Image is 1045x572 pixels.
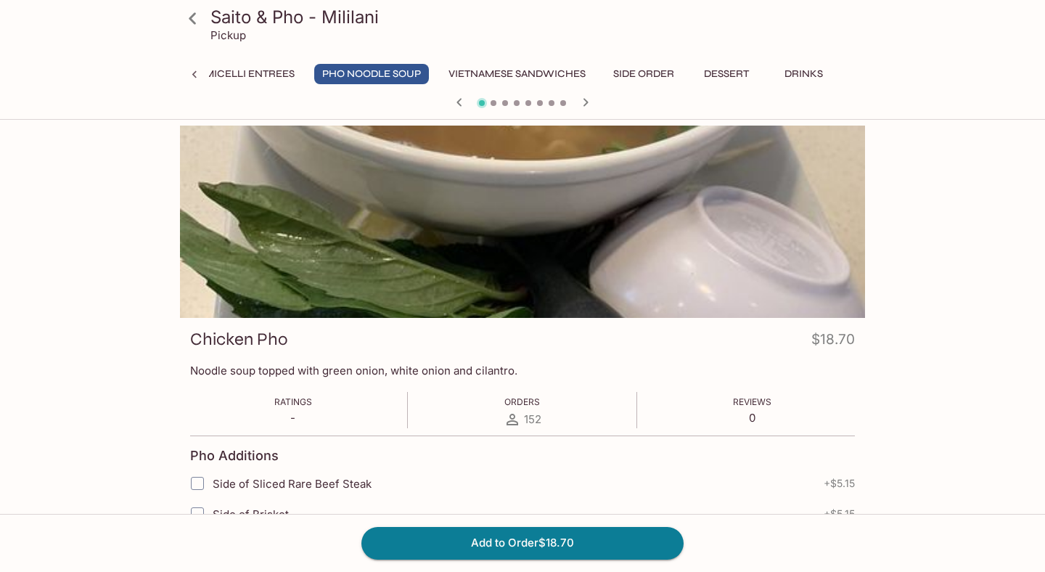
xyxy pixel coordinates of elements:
button: Side Order [605,64,682,84]
button: Add to Order$18.70 [361,527,684,559]
p: Noodle soup topped with green onion, white onion and cilantro. [190,364,855,377]
h3: Saito & Pho - Mililani [210,6,859,28]
button: Drinks [771,64,836,84]
span: Side of Brisket [213,507,289,521]
button: Vietnamese Sandwiches [440,64,594,84]
button: Vermicelli Entrees [176,64,303,84]
h3: Chicken Pho [190,328,287,351]
p: - [274,411,312,425]
button: Pho Noodle Soup [314,64,429,84]
span: Ratings [274,396,312,407]
h4: Pho Additions [190,448,279,464]
p: 0 [733,411,771,425]
span: Orders [504,396,540,407]
span: Side of Sliced Rare Beef Steak [213,477,372,491]
span: + $5.15 [824,508,855,520]
span: Reviews [733,396,771,407]
div: Chicken Pho [180,126,865,318]
button: Dessert [694,64,759,84]
span: + $5.15 [824,478,855,489]
span: 152 [524,412,541,426]
p: Pickup [210,28,246,42]
h4: $18.70 [811,328,855,356]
